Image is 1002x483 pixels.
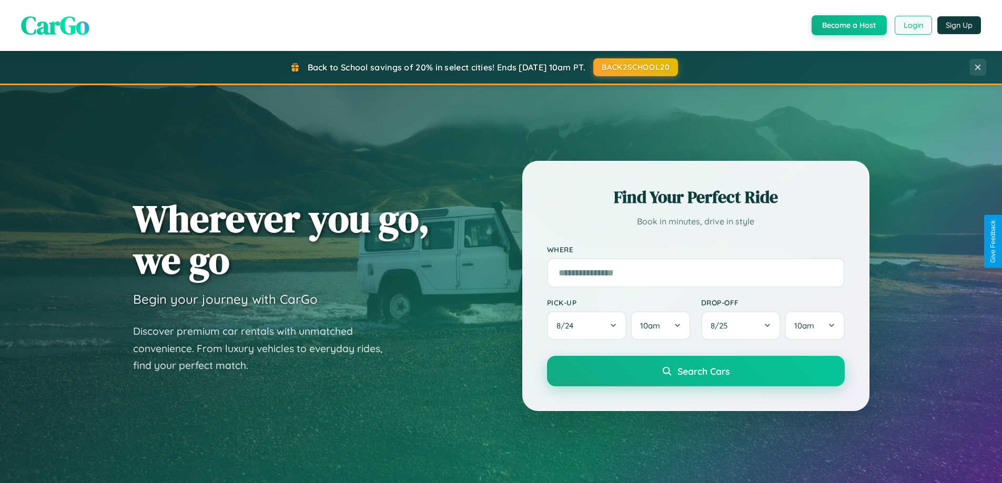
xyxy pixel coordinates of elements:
button: Search Cars [547,356,845,386]
div: Give Feedback [989,220,997,263]
h1: Wherever you go, we go [133,198,430,281]
span: 8 / 24 [556,321,579,331]
button: 10am [785,311,844,340]
span: 8 / 25 [711,321,733,331]
button: BACK2SCHOOL20 [593,58,678,76]
label: Where [547,245,845,254]
button: Login [895,16,932,35]
button: 8/24 [547,311,627,340]
button: Sign Up [937,16,981,34]
span: CarGo [21,8,89,43]
button: Become a Host [812,15,887,35]
span: 10am [794,321,814,331]
button: 10am [631,311,690,340]
span: 10am [640,321,660,331]
p: Book in minutes, drive in style [547,214,845,229]
button: 8/25 [701,311,781,340]
span: Search Cars [677,365,730,377]
span: Back to School savings of 20% in select cities! Ends [DATE] 10am PT. [308,62,585,73]
label: Pick-up [547,298,691,307]
label: Drop-off [701,298,845,307]
h2: Find Your Perfect Ride [547,186,845,209]
h3: Begin your journey with CarGo [133,291,318,307]
p: Discover premium car rentals with unmatched convenience. From luxury vehicles to everyday rides, ... [133,323,396,374]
